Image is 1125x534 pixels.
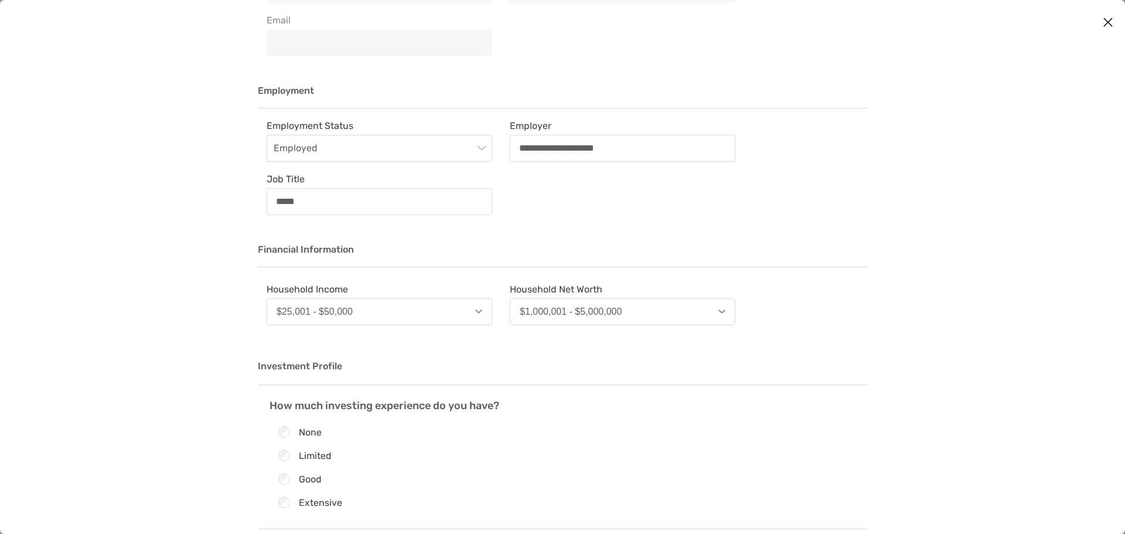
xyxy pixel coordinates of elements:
[510,143,735,153] input: Employer
[258,244,867,267] h3: Financial Information
[267,284,492,295] span: Household Income
[258,86,867,108] h3: Employment
[718,309,725,314] img: Open dropdown arrow
[274,135,485,161] span: Employed
[299,474,322,484] label: Good
[299,451,332,461] label: Limited
[267,15,492,26] span: Email
[520,307,622,317] div: $1,000,001 - $5,000,000
[267,38,492,47] input: Email
[267,196,492,206] input: Job Title
[277,307,353,317] div: $25,001 - $50,000
[1099,14,1117,32] button: Close modal
[258,359,867,385] h3: Investment Profile
[510,284,735,295] span: Household Net Worth
[475,309,482,314] img: Open dropdown arrow
[299,427,322,437] label: None
[299,498,342,508] label: Extensive
[270,399,867,413] h4: How much investing experience do you have?
[510,298,735,325] button: $1,000,001 - $5,000,000
[510,120,735,131] span: Employer
[267,298,492,325] button: $25,001 - $50,000
[267,174,492,185] span: Job Title
[267,120,492,131] span: Employment Status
